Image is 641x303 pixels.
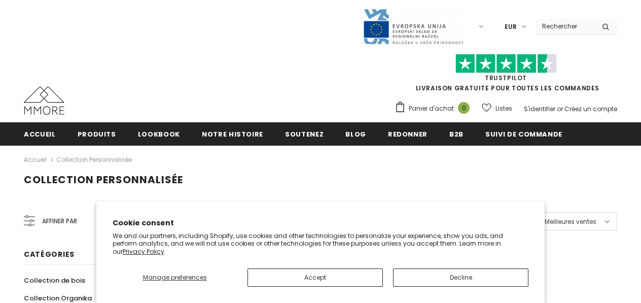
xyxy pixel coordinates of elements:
[24,154,47,166] a: Accueil
[24,276,85,285] span: Collection de bois
[545,217,596,227] span: Meilleures ventes
[24,293,92,303] span: Collection Organika
[24,122,56,145] a: Accueil
[78,122,116,145] a: Produits
[24,86,64,115] img: Cas MMORE
[363,22,464,30] a: Javni Razpis
[143,273,207,282] span: Manage preferences
[202,122,263,145] a: Notre histoire
[24,272,85,289] a: Collection de bois
[388,129,428,139] span: Redonner
[455,54,557,74] img: Faites confiance aux étoiles pilotes
[113,268,237,287] button: Manage preferences
[56,155,132,164] a: Collection personnalisée
[113,232,529,256] p: We and our partners, including Shopify, use cookies and other technologies to personalize your ex...
[505,22,517,32] span: EUR
[485,122,562,145] a: Suivi de commande
[285,122,324,145] a: soutenez
[524,105,555,113] a: S'identifier
[42,216,77,227] span: Affiner par
[485,74,527,82] a: TrustPilot
[388,122,428,145] a: Redonner
[363,8,464,45] img: Javni Razpis
[495,104,512,114] span: Listes
[449,122,464,145] a: B2B
[202,129,263,139] span: Notre histoire
[247,268,383,287] button: Accept
[345,129,366,139] span: Blog
[482,99,512,117] a: Listes
[449,129,464,139] span: B2B
[78,129,116,139] span: Produits
[393,268,528,287] button: Decline
[138,122,180,145] a: Lookbook
[564,105,617,113] a: Créez un compte
[113,218,529,228] h2: Cookie consent
[123,247,164,256] a: Privacy Policy
[138,129,180,139] span: Lookbook
[24,129,56,139] span: Accueil
[24,249,75,259] span: Catégories
[395,58,617,92] span: LIVRAISON GRATUITE POUR TOUTES LES COMMANDES
[557,105,563,113] span: or
[285,129,324,139] span: soutenez
[485,129,562,139] span: Suivi de commande
[409,104,454,114] span: Panier d'achat
[536,19,594,33] input: Search Site
[345,122,366,145] a: Blog
[458,102,470,114] span: 0
[24,173,183,187] span: Collection personnalisée
[395,101,475,116] a: Panier d'achat 0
